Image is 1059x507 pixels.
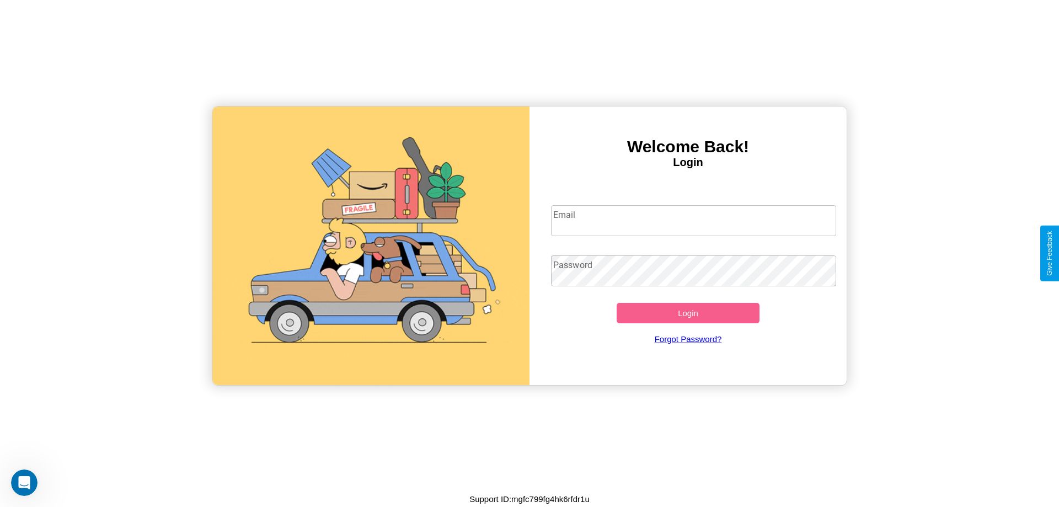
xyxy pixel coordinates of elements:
[529,137,847,156] h3: Welcome Back!
[617,303,760,323] button: Login
[529,156,847,169] h4: Login
[545,323,831,355] a: Forgot Password?
[1046,231,1053,276] div: Give Feedback
[212,106,529,385] img: gif
[11,469,38,496] iframe: Intercom live chat
[469,492,590,506] p: Support ID: mgfc799fg4hk6rfdr1u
